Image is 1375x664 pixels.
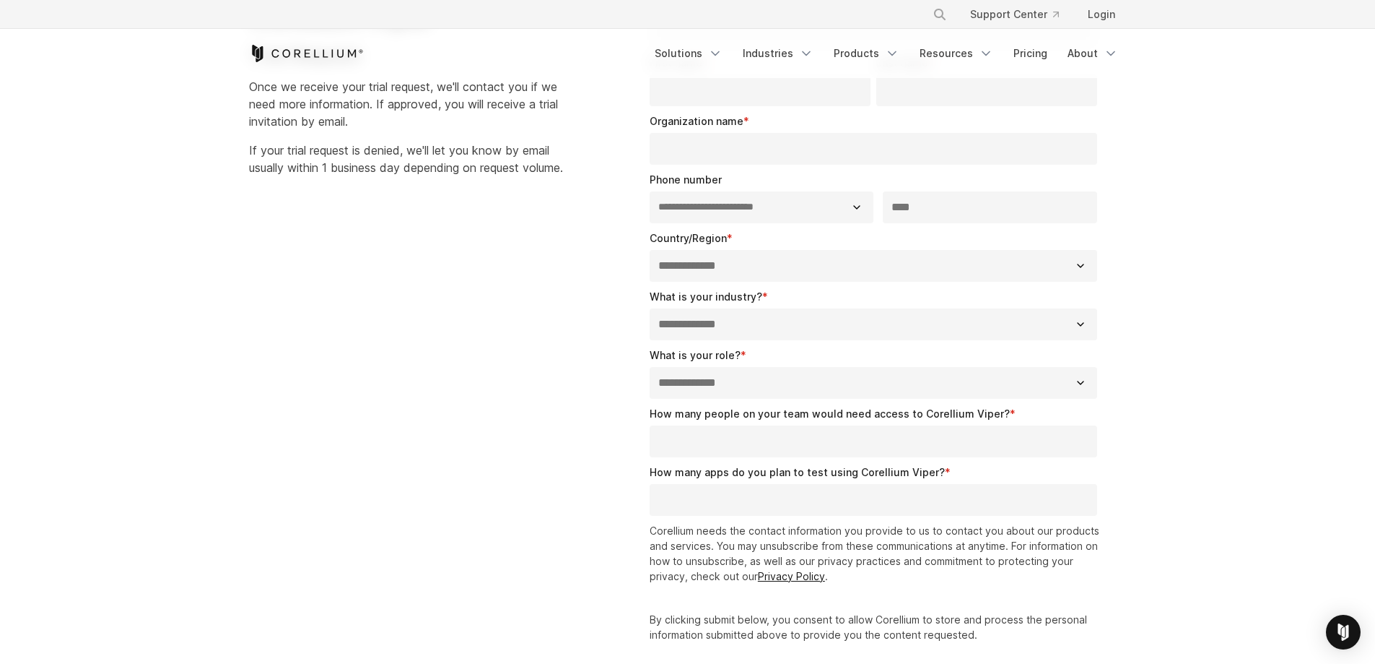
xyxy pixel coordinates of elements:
span: Phone number [650,173,722,186]
div: Open Intercom Messenger [1326,615,1361,650]
span: Once we receive your trial request, we'll contact you if we need more information. If approved, y... [249,79,558,129]
a: Login [1076,1,1127,27]
a: Support Center [959,1,1070,27]
div: Navigation Menu [915,1,1127,27]
button: Search [927,1,953,27]
a: Solutions [646,40,731,66]
a: Products [825,40,908,66]
a: Corellium Home [249,45,364,62]
span: How many people on your team would need access to Corellium Viper? [650,408,1010,420]
a: Pricing [1005,40,1056,66]
p: By clicking submit below, you consent to allow Corellium to store and process the personal inform... [650,612,1104,642]
span: Country/Region [650,232,727,244]
a: About [1059,40,1127,66]
span: If your trial request is denied, we'll let you know by email usually within 1 business day depend... [249,143,563,175]
a: Industries [734,40,822,66]
span: Organization name [650,115,743,127]
span: What is your industry? [650,290,762,303]
span: How many apps do you plan to test using Corellium Viper? [650,466,945,478]
a: Privacy Policy [758,570,825,582]
div: Navigation Menu [646,40,1127,66]
p: Corellium needs the contact information you provide to us to contact you about our products and s... [650,523,1104,584]
span: What is your role? [650,349,741,361]
a: Resources [911,40,1002,66]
